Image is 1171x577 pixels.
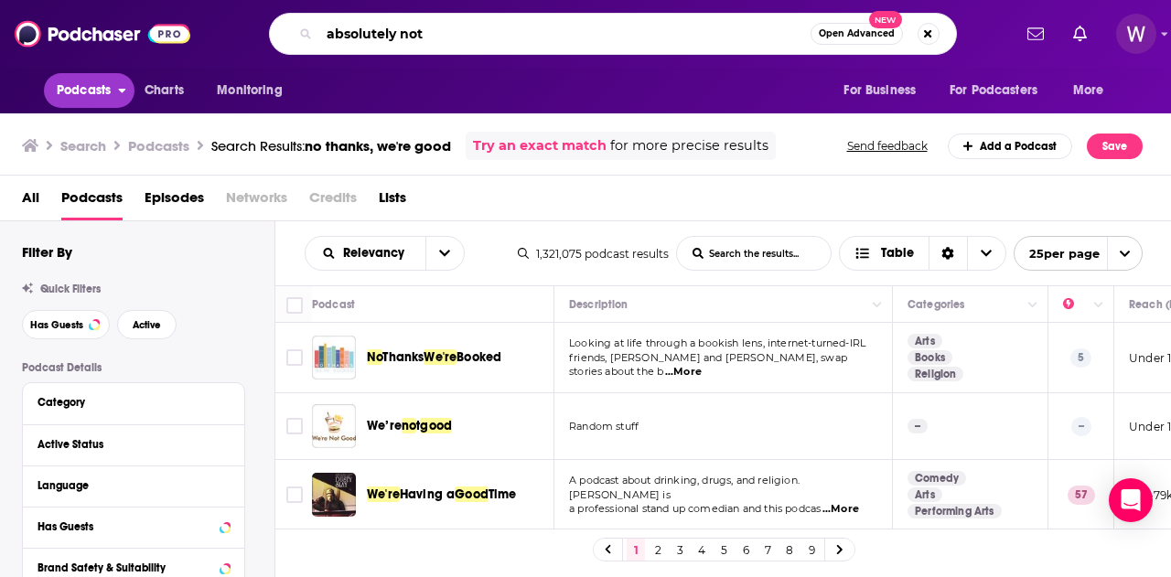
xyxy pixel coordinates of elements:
[312,473,356,517] img: We're Having a Good Time
[1087,134,1143,159] button: Save
[319,19,811,48] input: Search podcasts, credits, & more...
[908,419,928,433] p: --
[22,183,39,220] span: All
[312,336,356,379] img: No Thanks We're Booked
[1068,486,1095,504] p: 57
[306,247,425,260] button: open menu
[128,137,189,155] h3: Podcasts
[211,137,451,155] a: Search Results:no thanks, we're good
[343,247,411,260] span: Relevancy
[30,320,83,330] span: Has Guests
[649,539,667,561] a: 2
[627,539,645,561] a: 1
[286,418,303,434] span: Toggle select row
[204,73,306,108] button: open menu
[286,486,303,503] span: Toggle select row
[38,561,214,574] div: Brand Safety & Suitability
[569,502,821,515] span: a professional stand up comedian and this podcas
[908,367,963,381] a: Religion
[819,29,895,38] span: Open Advanced
[145,78,184,103] span: Charts
[473,135,607,156] a: Try an exact match
[312,294,355,315] div: Podcast
[38,479,218,492] div: Language
[693,539,711,561] a: 4
[38,515,230,538] button: Has Guests
[811,23,903,45] button: Open AdvancedNew
[1116,14,1156,54] img: User Profile
[518,247,669,261] div: 1,321,075 podcast results
[1066,18,1094,49] a: Show notifications dropdown
[455,486,489,502] span: Good
[38,396,218,409] div: Category
[367,348,501,367] a: NoThanksWe'reBooked
[569,420,639,433] span: Random stuff
[22,361,245,374] p: Podcast Details
[44,73,134,108] button: open menu
[671,539,689,561] a: 3
[312,404,356,448] img: We’re not good
[40,283,101,295] span: Quick Filters
[38,438,218,451] div: Active Status
[1015,240,1100,268] span: 25 per page
[948,134,1073,159] a: Add a Podcast
[1022,294,1044,316] button: Column Actions
[367,418,402,433] span: We’re
[305,236,465,271] h2: Choose List sort
[908,487,942,502] a: Arts
[569,474,800,501] span: A podcast about drinking, drugs, and religion. [PERSON_NAME] is
[908,504,1002,518] a: Performing Arts
[379,183,406,220] span: Lists
[61,183,123,220] a: Podcasts
[38,474,230,497] button: Language
[457,349,501,365] span: Booked
[908,294,964,315] div: Categories
[1116,14,1156,54] button: Show profile menu
[929,237,967,270] div: Sort Direction
[1071,417,1091,435] p: --
[217,78,282,103] span: Monitoring
[309,183,357,220] span: Credits
[117,310,177,339] button: Active
[38,390,230,413] button: Category
[1020,18,1051,49] a: Show notifications dropdown
[736,539,755,561] a: 6
[367,417,452,435] a: We’renotgood
[780,539,799,561] a: 8
[569,337,865,349] span: Looking at life through a bookish lens, internet-turned-IRL
[1063,294,1089,315] div: Power Score
[38,520,214,533] div: Has Guests
[367,486,517,504] a: We'reHaving aGoodTime
[866,294,888,316] button: Column Actions
[305,137,451,155] span: no thanks, we're good
[802,539,821,561] a: 9
[908,350,952,365] a: Books
[831,73,939,108] button: open menu
[1060,73,1127,108] button: open menu
[569,294,628,315] div: Description
[1088,294,1110,316] button: Column Actions
[15,16,190,51] img: Podchaser - Follow, Share and Rate Podcasts
[843,78,916,103] span: For Business
[145,183,204,220] a: Episodes
[758,539,777,561] a: 7
[416,418,420,433] span: t
[1116,14,1156,54] span: Logged in as williammwhite
[908,334,942,348] a: Arts
[714,539,733,561] a: 5
[950,78,1037,103] span: For Podcasters
[839,236,1006,271] button: Choose View
[1070,348,1091,367] p: 5
[382,349,424,365] span: Thanks
[665,365,702,379] span: ...More
[269,13,957,55] div: Search podcasts, credits, & more...
[425,237,464,270] button: open menu
[1073,78,1104,103] span: More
